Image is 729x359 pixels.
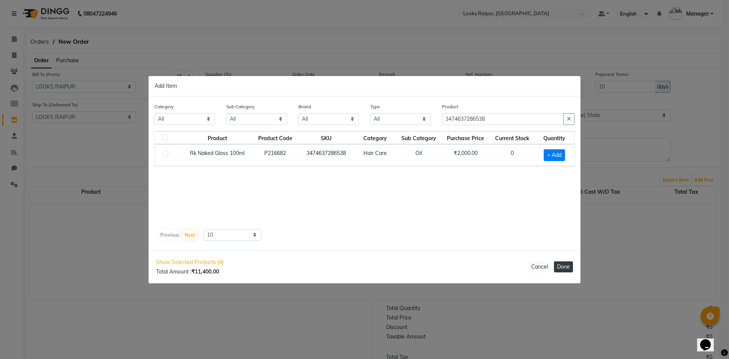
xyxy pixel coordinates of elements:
label: Brand [298,103,311,110]
th: Current Stock [489,131,535,144]
td: 3474637286538 [298,144,354,166]
span: Purchase Price [447,135,484,142]
span: Show Selected Products (4) [156,258,224,266]
td: Hair Care [354,144,396,166]
td: Oil [396,144,442,166]
button: Done [554,261,573,272]
span: Total Amount : [156,268,219,275]
th: SKU [298,131,354,144]
td: 0 [489,144,535,166]
button: Cancel [528,261,551,272]
td: P216682 [252,144,298,166]
span: + Add [544,149,565,161]
th: Product Code [252,131,298,144]
b: ₹11,400.00 [191,268,219,275]
iframe: chat widget [697,329,721,351]
th: Category [354,131,396,144]
button: Next [183,230,197,240]
input: Search or Scan Product [442,113,564,125]
label: Product [442,103,458,110]
label: Type [370,103,380,110]
label: Category [155,103,174,110]
div: Add Item [148,76,581,96]
th: Product [182,131,253,144]
th: Quantity [535,131,574,144]
label: Sub Category [226,103,254,110]
td: Rk Naked Gloss 100ml [182,144,253,166]
td: ₹2,000.00 [442,144,489,166]
th: Sub Category [396,131,442,144]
